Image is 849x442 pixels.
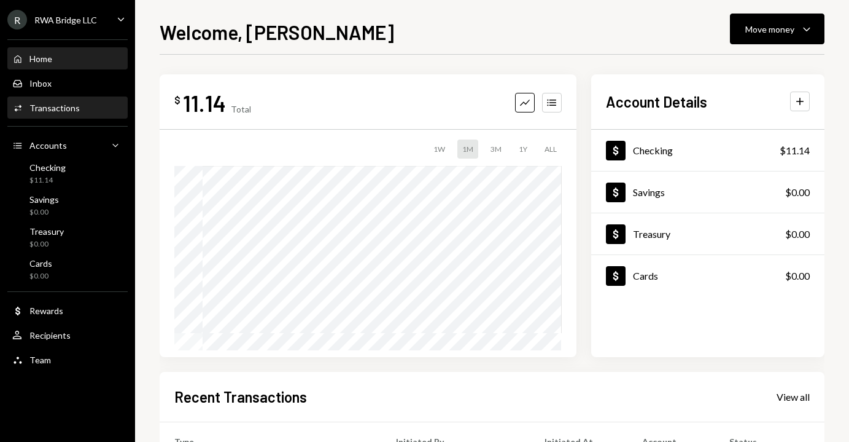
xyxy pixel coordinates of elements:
div: $0.00 [29,239,64,250]
a: Accounts [7,134,128,156]
a: Treasury$0.00 [591,213,824,255]
div: RWA Bridge LLC [34,15,97,25]
div: Move money [745,23,794,36]
a: Savings$0.00 [7,191,128,220]
div: $0.00 [29,207,59,218]
div: 1Y [514,140,532,159]
a: Recipients [7,324,128,346]
div: Transactions [29,103,80,113]
div: Total [231,104,251,114]
div: Treasury [633,228,670,240]
a: Treasury$0.00 [7,223,128,252]
a: View all [777,390,810,403]
div: 3M [486,140,506,159]
div: Inbox [29,78,52,89]
a: Savings$0.00 [591,172,824,213]
div: $0.00 [785,269,810,283]
div: $11.14 [780,143,810,158]
div: Recipients [29,330,71,341]
div: Rewards [29,306,63,316]
div: Cards [633,270,658,282]
div: $0.00 [785,227,810,242]
div: ALL [540,140,562,159]
div: $0.00 [29,271,52,282]
div: R [7,10,27,30]
a: Transactions [7,97,128,119]
div: Accounts [29,140,67,151]
div: Home [29,53,52,64]
h2: Recent Transactions [174,387,307,407]
button: Move money [730,14,824,44]
div: Checking [29,162,66,173]
h1: Welcome, [PERSON_NAME] [160,20,394,44]
div: $11.14 [29,175,66,186]
h2: Account Details [606,92,707,112]
div: Cards [29,258,52,269]
a: Inbox [7,72,128,94]
a: Rewards [7,299,128,322]
a: Cards$0.00 [7,255,128,284]
a: Cards$0.00 [591,255,824,296]
div: 1W [428,140,450,159]
a: Checking$11.14 [591,130,824,171]
div: 1M [457,140,478,159]
a: Home [7,47,128,69]
div: $ [174,94,180,106]
div: Treasury [29,226,64,237]
div: Savings [29,194,59,205]
div: View all [777,391,810,403]
div: $0.00 [785,185,810,200]
div: Savings [633,186,665,198]
div: Checking [633,144,673,156]
a: Team [7,349,128,371]
div: 11.14 [183,89,226,117]
div: Team [29,355,51,365]
a: Checking$11.14 [7,159,128,188]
